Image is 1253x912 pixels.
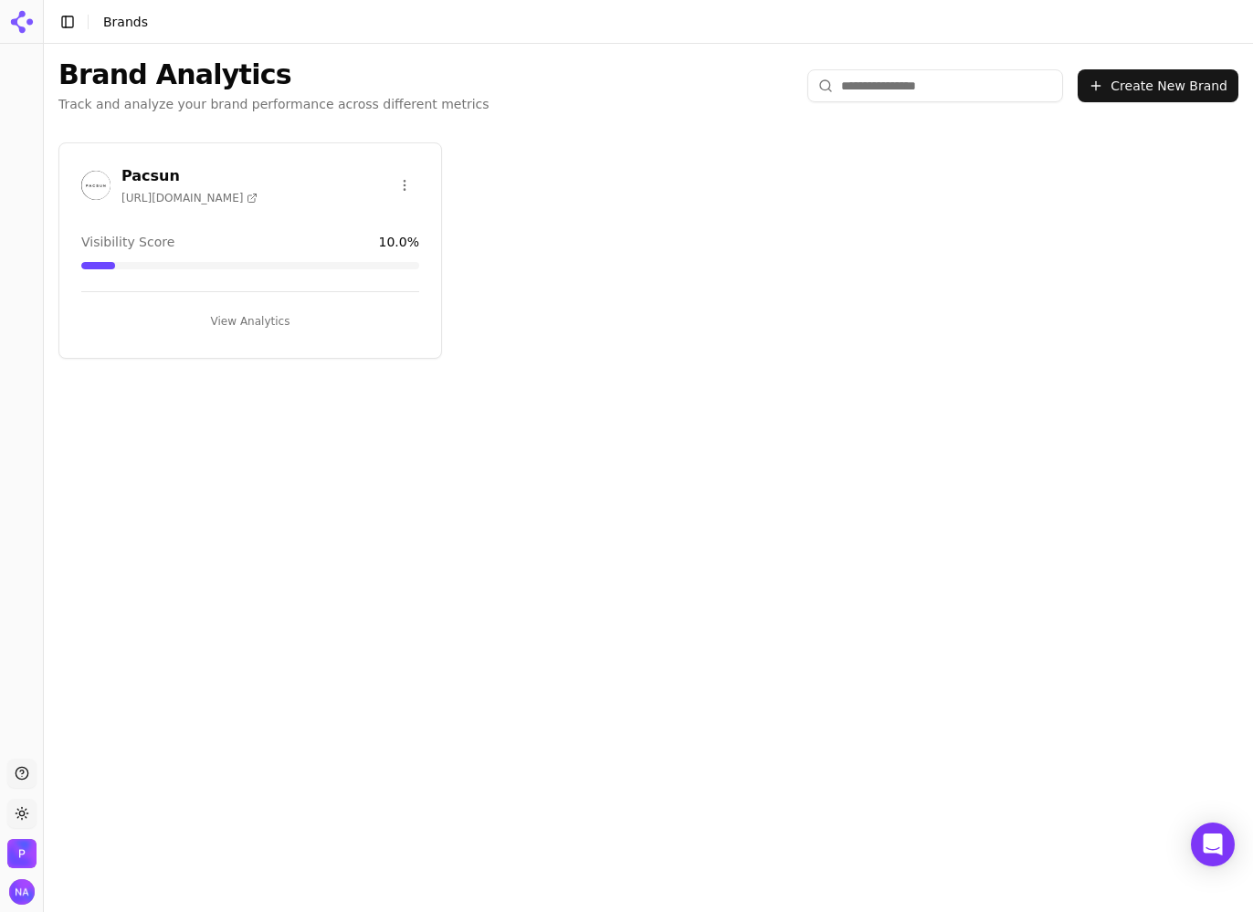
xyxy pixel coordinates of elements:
[103,15,148,29] span: Brands
[58,58,490,91] h1: Brand Analytics
[81,307,419,336] button: View Analytics
[9,879,35,905] button: Open user button
[7,839,37,868] button: Open organization switcher
[58,95,490,113] p: Track and analyze your brand performance across different metrics
[9,879,35,905] img: Nico Arce
[379,233,419,251] span: 10.0 %
[121,191,258,205] span: [URL][DOMAIN_NAME]
[1191,823,1235,866] div: Open Intercom Messenger
[7,839,37,868] img: Pacsun
[81,171,111,200] img: Pacsun
[81,233,174,251] span: Visibility Score
[121,165,258,187] h3: Pacsun
[1078,69,1238,102] button: Create New Brand
[103,13,148,31] nav: breadcrumb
